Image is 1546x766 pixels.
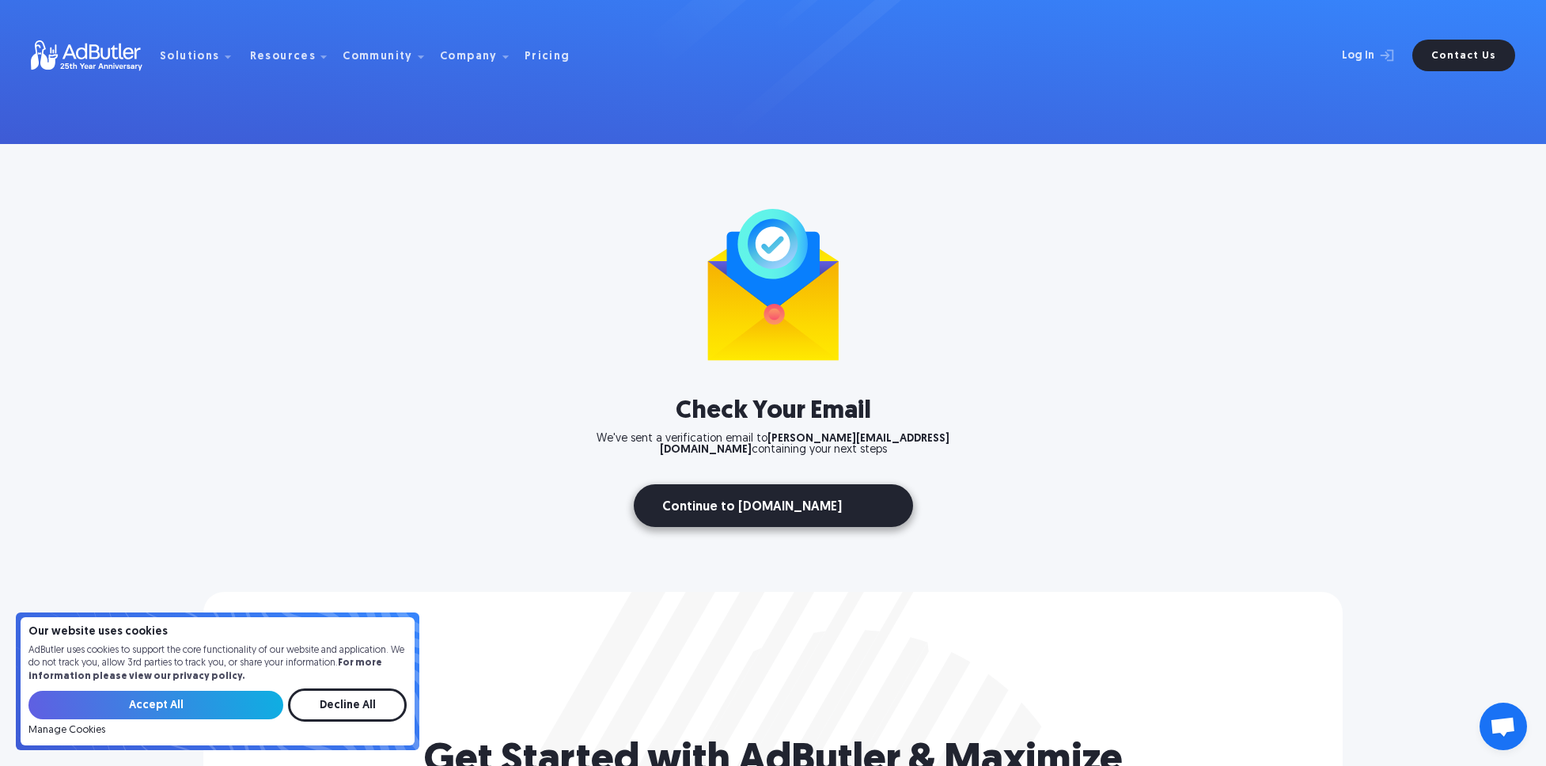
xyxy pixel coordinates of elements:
a: Contact Us [1412,40,1515,71]
div: Company [440,51,498,63]
p: We've sent a verification email to containing your next steps [561,434,985,456]
a: Continue to [DOMAIN_NAME] [634,484,913,527]
div: Solutions [160,30,244,81]
div: Resources [250,51,316,63]
div: Open chat [1480,703,1527,750]
div: Community [343,30,437,81]
span: [PERSON_NAME][EMAIL_ADDRESS][DOMAIN_NAME] [660,433,950,456]
div: Pricing [525,51,570,63]
input: Accept All [28,691,283,719]
a: Manage Cookies [28,725,105,736]
a: Pricing [525,48,583,63]
div: Company [440,30,521,81]
div: Community [343,51,413,63]
h4: Our website uses cookies [28,627,407,638]
input: Decline All [288,688,407,722]
div: Solutions [160,51,220,63]
a: Log In [1300,40,1403,71]
h2: Check Your Email [561,397,985,426]
p: AdButler uses cookies to support the core functionality of our website and application. We do not... [28,644,407,684]
form: Email Form [28,688,407,736]
div: Resources [250,30,340,81]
